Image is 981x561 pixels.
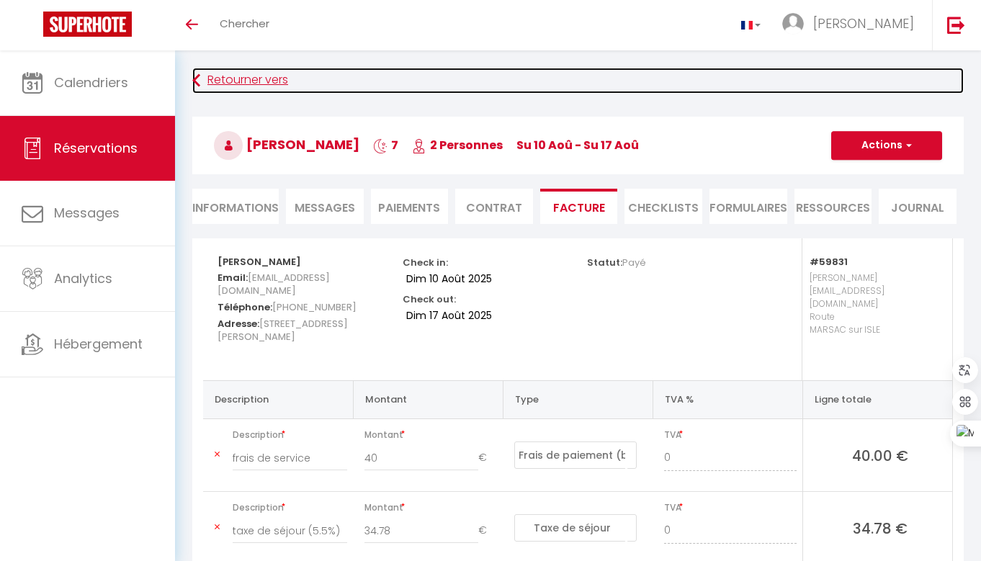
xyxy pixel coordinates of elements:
[54,204,120,222] span: Messages
[43,12,132,37] img: Super Booking
[373,137,398,153] span: 7
[664,498,797,518] span: TVA
[815,518,947,538] span: 34.78 €
[54,335,143,353] span: Hébergement
[802,380,952,418] th: Ligne totale
[192,189,279,224] li: Informations
[412,137,503,153] span: 2 Personnes
[794,189,872,224] li: Ressources
[218,317,259,331] strong: Adresse:
[879,189,957,224] li: Journal
[516,137,639,153] span: Su 10 Aoû - Su 17 Aoû
[12,6,55,49] button: Ouvrir le widget de chat LiveChat
[810,255,848,269] strong: #59831
[371,189,449,224] li: Paiements
[364,425,497,445] span: Montant
[624,189,702,224] li: CHECKLISTS
[403,253,448,269] p: Check in:
[587,253,646,269] p: Statut:
[295,199,355,216] span: Messages
[203,380,353,418] th: Description
[813,14,914,32] span: [PERSON_NAME]
[403,290,456,306] p: Check out:
[233,425,347,445] span: Description
[214,135,359,153] span: [PERSON_NAME]
[192,68,964,94] a: Retourner vers
[947,16,965,34] img: logout
[455,189,533,224] li: Contrat
[831,131,942,160] button: Actions
[272,297,357,318] span: [PHONE_NUMBER]
[782,13,804,35] img: ...
[478,445,497,471] span: €
[709,189,787,224] li: FORMULAIRES
[218,267,330,301] span: [EMAIL_ADDRESS][DOMAIN_NAME]
[54,139,138,157] span: Réservations
[664,425,797,445] span: TVA
[653,380,802,418] th: TVA %
[353,380,503,418] th: Montant
[54,73,128,91] span: Calendriers
[218,271,248,284] strong: Email:
[218,300,272,314] strong: Téléphone:
[815,445,947,465] span: 40.00 €
[810,268,938,366] p: [PERSON_NAME][EMAIL_ADDRESS][DOMAIN_NAME] Route MARSAC sur ISLE
[364,498,497,518] span: Montant
[54,269,112,287] span: Analytics
[218,313,348,347] span: [STREET_ADDRESS][PERSON_NAME]
[540,189,618,224] li: Facture
[220,16,269,31] span: Chercher
[233,498,347,518] span: Description
[478,518,497,544] span: €
[218,255,301,269] strong: [PERSON_NAME]
[622,256,646,269] span: Payé
[503,380,653,418] th: Type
